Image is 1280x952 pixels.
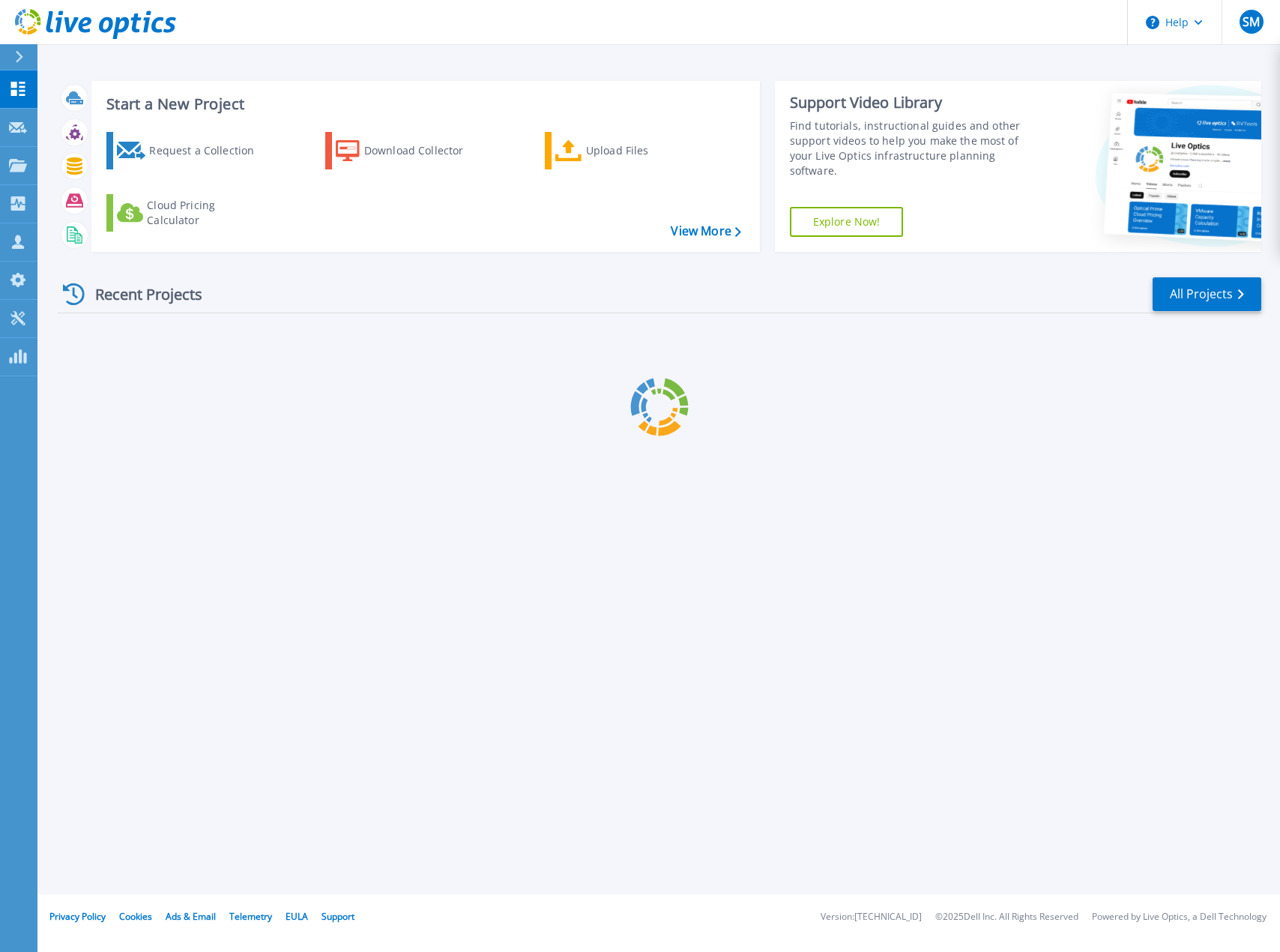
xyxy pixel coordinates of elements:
[586,136,706,166] div: Upload Files
[229,910,272,923] a: Telemetry
[364,136,484,166] div: Download Collector
[166,910,216,923] a: Ads & Email
[321,910,354,923] a: Support
[545,132,712,169] a: Upload Files
[790,93,1036,112] div: Support Video Library
[1092,912,1267,922] li: Powered by Live Optics, a Dell Technology
[106,132,274,169] a: Request a Collection
[147,198,267,228] div: Cloud Pricing Calculator
[286,910,308,923] a: EULA
[149,136,269,166] div: Request a Collection
[821,912,922,922] li: Version: [TECHNICAL_ID]
[1243,16,1260,28] span: SM
[790,118,1036,178] div: Find tutorials, instructional guides and other support videos to help you make the most of your L...
[935,912,1078,922] li: © 2025 Dell Inc. All Rights Reserved
[49,910,106,923] a: Privacy Policy
[106,194,274,232] a: Cloud Pricing Calculator
[671,224,740,238] a: View More
[325,132,492,169] a: Download Collector
[1153,277,1261,311] a: All Projects
[58,276,223,313] div: Recent Projects
[106,96,740,112] h3: Start a New Project
[119,910,152,923] a: Cookies
[790,207,904,237] a: Explore Now!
